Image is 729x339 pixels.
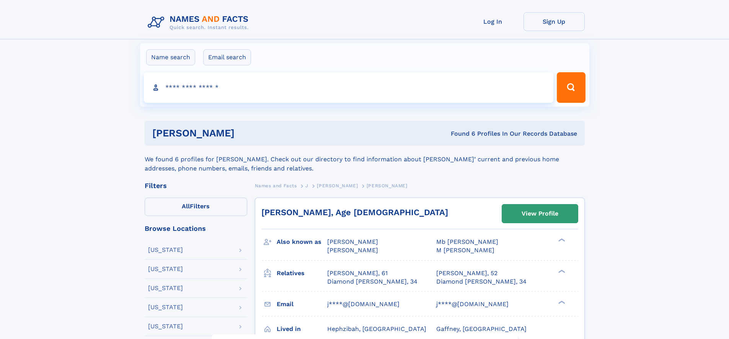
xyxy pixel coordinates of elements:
span: J [305,183,308,188]
div: ❯ [556,238,566,243]
span: Hephzibah, [GEOGRAPHIC_DATA] [327,325,426,333]
input: search input [144,72,554,103]
h3: Relatives [277,267,327,280]
div: Filters [145,182,247,189]
a: Names and Facts [255,181,297,190]
span: All [182,203,190,210]
div: [US_STATE] [148,266,183,272]
label: Filters [145,198,247,216]
h3: Also known as [277,235,327,248]
span: [PERSON_NAME] [367,183,408,188]
span: [PERSON_NAME] [327,238,378,245]
span: Gaffney, [GEOGRAPHIC_DATA] [436,325,527,333]
label: Email search [203,49,251,65]
a: [PERSON_NAME] [317,181,358,190]
div: ❯ [556,269,566,274]
h3: Lived in [277,323,327,336]
a: [PERSON_NAME], 52 [436,269,497,277]
div: Browse Locations [145,225,247,232]
div: [US_STATE] [148,247,183,253]
a: J [305,181,308,190]
label: Name search [146,49,195,65]
span: M [PERSON_NAME] [436,247,494,254]
a: Log In [462,12,524,31]
h3: Email [277,298,327,311]
a: [PERSON_NAME], 61 [327,269,388,277]
a: [PERSON_NAME], Age [DEMOGRAPHIC_DATA] [261,208,448,217]
div: [US_STATE] [148,304,183,310]
a: View Profile [502,204,578,223]
div: View Profile [522,205,558,222]
a: Diamond [PERSON_NAME], 34 [327,277,418,286]
div: We found 6 profiles for [PERSON_NAME]. Check out our directory to find information about [PERSON_... [145,146,585,173]
img: Logo Names and Facts [145,12,255,33]
a: Diamond [PERSON_NAME], 34 [436,277,527,286]
h1: [PERSON_NAME] [152,128,343,138]
button: Search Button [557,72,585,103]
span: Mb [PERSON_NAME] [436,238,498,245]
div: [US_STATE] [148,323,183,329]
div: [US_STATE] [148,285,183,291]
div: Found 6 Profiles In Our Records Database [342,130,577,138]
div: ❯ [556,300,566,305]
span: [PERSON_NAME] [317,183,358,188]
a: Sign Up [524,12,585,31]
span: [PERSON_NAME] [327,247,378,254]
